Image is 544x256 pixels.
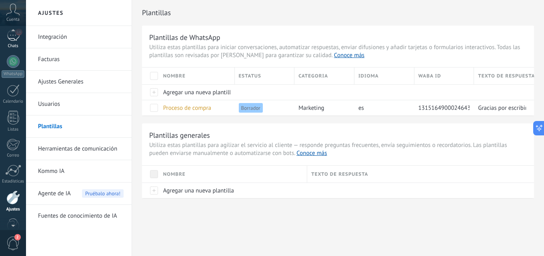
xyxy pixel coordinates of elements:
div: WABA ID [414,67,474,84]
a: Agente de IAPruébalo ahora! [38,183,124,205]
div: WhatsApp [2,70,24,78]
a: Ajustes Generales [38,71,124,93]
h3: Plantillas generales [149,131,527,140]
span: Agente de IA [38,183,71,205]
a: Usuarios [38,93,124,115]
span: Utiliza estas plantillas para agilizar el servicio al cliente — responde preguntas frecuentes, en... [149,141,527,157]
div: es [354,100,410,115]
div: Estadísticas [2,179,25,184]
li: Kommo IA [26,160,132,183]
div: Borrador [235,100,291,115]
div: Nombre [159,67,234,84]
li: Herramientas de comunicación [26,138,132,160]
div: Gracias por escribirnos, ahora un comercial te atenderá. [474,100,526,115]
div: Estatus [235,67,294,84]
li: Usuarios [26,93,132,115]
span: Utiliza estas plantillas para iniciar conversaciones, automatizar respuestas, enviar difusiones y... [149,44,527,60]
span: Cuenta [6,17,20,22]
li: Facturas [26,48,132,71]
span: Agregar una nueva plantilla [163,187,234,194]
div: Texto de respuesta [307,166,534,183]
div: Categoria [294,67,354,84]
h2: Plantillas [142,5,534,21]
li: Agente de IA [26,183,132,205]
div: Correo [2,153,25,158]
a: Herramientas de comunicación [38,138,124,160]
li: Integración [26,26,132,48]
div: 1315164900024643 [414,100,470,115]
div: Idioma [354,67,414,84]
li: Ajustes Generales [26,71,132,93]
span: Proceso de compra [163,104,211,112]
a: Fuentes de conocimiento de IA [38,205,124,227]
div: Texto de respuesta [474,67,534,84]
span: 2 [14,234,21,240]
a: Conoce más [334,52,364,59]
div: marketing [294,100,350,115]
span: 1315164900024643 [418,104,471,112]
span: Agregar una nueva plantilla [163,89,234,96]
span: es [358,104,364,112]
h3: Plantillas de WhatsApp [149,33,527,42]
div: Calendario [2,99,25,104]
span: Pruébalo ahora! [82,189,124,198]
span: Borrador [239,103,263,113]
span: marketing [298,104,324,112]
li: Fuentes de conocimiento de IA [26,205,132,227]
div: Chats [2,44,25,49]
a: Plantillas [38,115,124,138]
div: Ajustes [2,207,25,212]
a: Conoce más [296,149,327,157]
div: Listas [2,127,25,132]
a: Kommo IA [38,160,124,183]
a: Facturas [38,48,124,71]
li: Plantillas [26,115,132,138]
a: Integración [38,26,124,48]
div: Nombre [159,166,307,183]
